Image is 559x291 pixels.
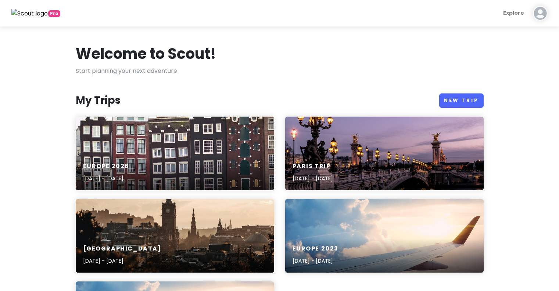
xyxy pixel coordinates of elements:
p: Start planning your next adventure [76,66,484,76]
span: greetings, globetrotter [48,10,60,17]
p: [DATE] - [DATE] [293,257,339,265]
h6: Europe 2026 [83,163,130,170]
a: Explore [500,6,527,20]
h3: My Trips [76,94,121,107]
a: Pro [11,8,60,18]
a: aerial photography of airlinerEurope 2023[DATE] - [DATE] [285,199,484,273]
p: [DATE] - [DATE] [83,174,130,182]
img: User profile [533,6,548,21]
h6: [GEOGRAPHIC_DATA] [83,245,161,253]
h1: Welcome to Scout! [76,44,216,63]
p: [DATE] - [DATE] [293,174,333,182]
a: bridge during night timeParis Trip[DATE] - [DATE] [285,117,484,190]
img: Scout logo [11,9,48,18]
h6: Paris Trip [293,163,333,170]
a: Calton Hill, Edinburgh, United Kingdom[GEOGRAPHIC_DATA][DATE] - [DATE] [76,199,274,273]
p: [DATE] - [DATE] [83,257,161,265]
a: New Trip [439,93,484,108]
a: assorted-color houses under white skyEurope 2026[DATE] - [DATE] [76,117,274,190]
h6: Europe 2023 [293,245,339,253]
